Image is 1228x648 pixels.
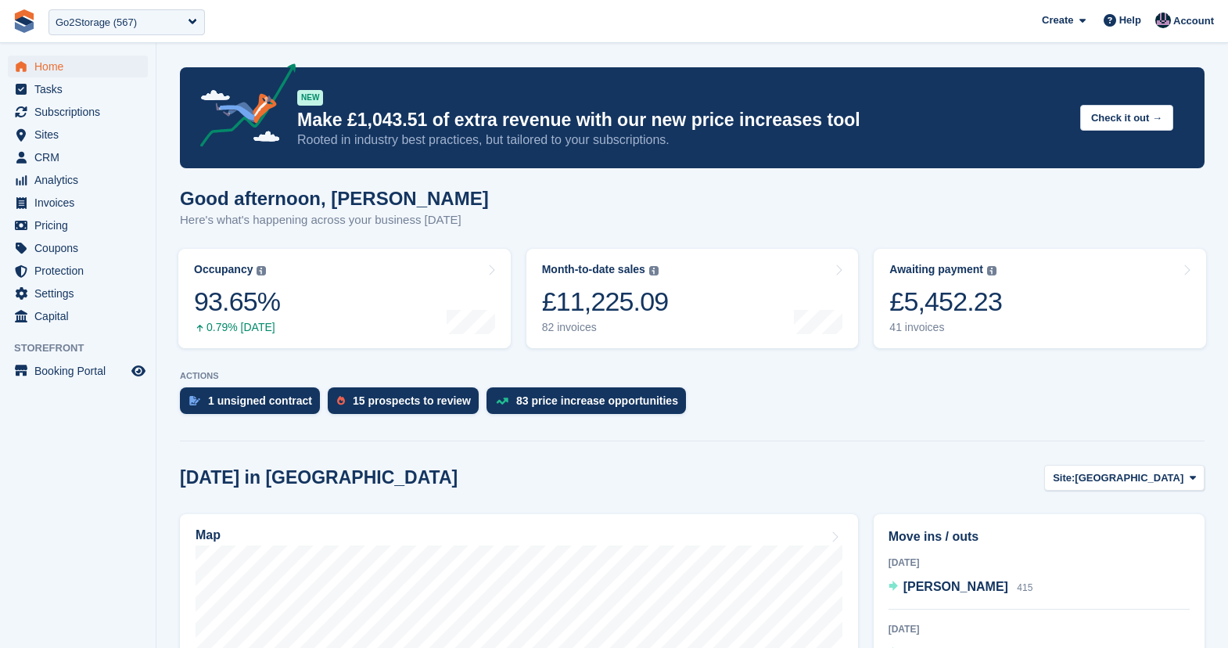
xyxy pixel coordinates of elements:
div: £11,225.09 [542,286,669,318]
div: 93.65% [194,286,280,318]
span: Storefront [14,340,156,356]
h1: Good afternoon, [PERSON_NAME] [180,188,489,209]
div: 83 price increase opportunities [516,394,678,407]
a: menu [8,260,148,282]
span: Analytics [34,169,128,191]
img: prospect-51fa495bee0391a8d652442698ab0144808aea92771e9ea1ae160a38d050c398.svg [337,396,345,405]
a: Preview store [129,362,148,380]
span: 415 [1017,582,1032,593]
div: 0.79% [DATE] [194,321,280,334]
img: price-adjustments-announcement-icon-8257ccfd72463d97f412b2fc003d46551f7dbcb40ab6d574587a9cd5c0d94... [187,63,296,153]
img: price_increase_opportunities-93ffe204e8149a01c8c9dc8f82e8f89637d9d84a8eef4429ea346261dce0b2c0.svg [496,398,508,405]
span: Invoices [34,192,128,214]
a: menu [8,305,148,327]
a: [PERSON_NAME] 415 [889,578,1033,598]
span: Capital [34,305,128,327]
p: Rooted in industry best practices, but tailored to your subscriptions. [297,131,1068,149]
a: menu [8,192,148,214]
a: menu [8,124,148,146]
div: NEW [297,90,323,106]
div: 1 unsigned contract [208,394,312,407]
a: menu [8,78,148,100]
span: Tasks [34,78,128,100]
div: 82 invoices [542,321,669,334]
span: Site: [1053,470,1075,486]
a: 83 price increase opportunities [487,387,694,422]
img: icon-info-grey-7440780725fd019a000dd9b08b2336e03edf1995a4989e88bcd33f0948082b44.svg [257,266,266,275]
button: Site: [GEOGRAPHIC_DATA] [1044,465,1205,491]
span: [PERSON_NAME] [903,580,1008,593]
div: [DATE] [889,556,1190,570]
a: Occupancy 93.65% 0.79% [DATE] [178,249,511,348]
a: menu [8,237,148,259]
span: Booking Portal [34,360,128,382]
a: menu [8,283,148,304]
a: menu [8,101,148,123]
img: contract_signature_icon-13c848040528278c33f63329250d36e43548de30e8caae1d1a13099fd9432cc5.svg [189,396,200,405]
span: [GEOGRAPHIC_DATA] [1075,470,1183,486]
div: Occupancy [194,263,253,276]
p: Here's what's happening across your business [DATE] [180,211,489,229]
span: Pricing [34,214,128,236]
a: menu [8,214,148,236]
span: Sites [34,124,128,146]
div: 41 invoices [889,321,1002,334]
div: Awaiting payment [889,263,983,276]
span: Settings [34,283,128,304]
p: ACTIONS [180,371,1205,381]
div: Month-to-date sales [542,263,645,276]
img: icon-info-grey-7440780725fd019a000dd9b08b2336e03edf1995a4989e88bcd33f0948082b44.svg [987,266,996,275]
a: 15 prospects to review [328,387,487,422]
span: Subscriptions [34,101,128,123]
div: 15 prospects to review [353,394,471,407]
img: icon-info-grey-7440780725fd019a000dd9b08b2336e03edf1995a4989e88bcd33f0948082b44.svg [649,266,659,275]
a: Month-to-date sales £11,225.09 82 invoices [526,249,859,348]
img: stora-icon-8386f47178a22dfd0bd8f6a31ec36ba5ce8667c1dd55bd0f319d3a0aa187defe.svg [13,9,36,33]
h2: Move ins / outs [889,527,1190,546]
a: menu [8,56,148,77]
span: Home [34,56,128,77]
div: Go2Storage (567) [56,15,137,31]
span: Protection [34,260,128,282]
span: Coupons [34,237,128,259]
p: Make £1,043.51 of extra revenue with our new price increases tool [297,109,1068,131]
div: [DATE] [889,622,1190,636]
h2: [DATE] in [GEOGRAPHIC_DATA] [180,467,458,488]
span: Create [1042,13,1073,28]
span: Account [1173,13,1214,29]
a: menu [8,146,148,168]
a: menu [8,169,148,191]
a: 1 unsigned contract [180,387,328,422]
div: £5,452.23 [889,286,1002,318]
a: Awaiting payment £5,452.23 41 invoices [874,249,1206,348]
img: Oliver Bruce [1155,13,1171,28]
span: CRM [34,146,128,168]
button: Check it out → [1080,105,1173,131]
a: menu [8,360,148,382]
span: Help [1119,13,1141,28]
h2: Map [196,528,221,542]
